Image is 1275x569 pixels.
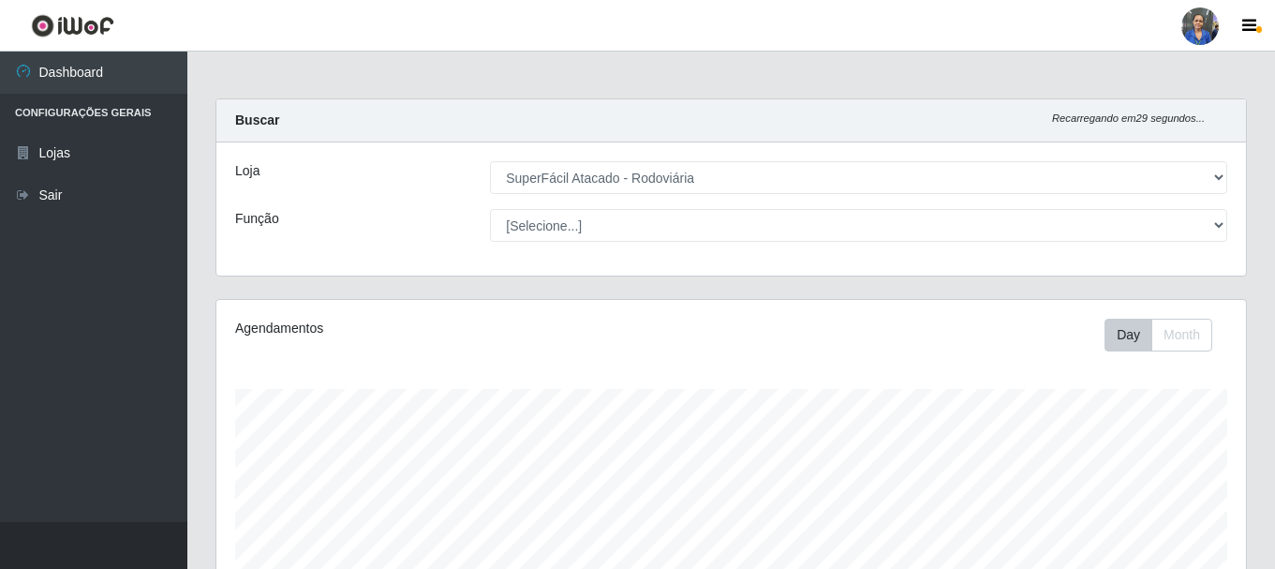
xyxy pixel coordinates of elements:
div: First group [1105,319,1212,352]
strong: Buscar [235,112,279,127]
i: Recarregando em 29 segundos... [1052,112,1205,124]
button: Month [1151,319,1212,352]
img: CoreUI Logo [31,14,114,37]
div: Agendamentos [235,319,632,338]
label: Função [235,209,279,229]
button: Day [1105,319,1152,352]
div: Toolbar with button groups [1105,319,1227,352]
label: Loja [235,161,259,181]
